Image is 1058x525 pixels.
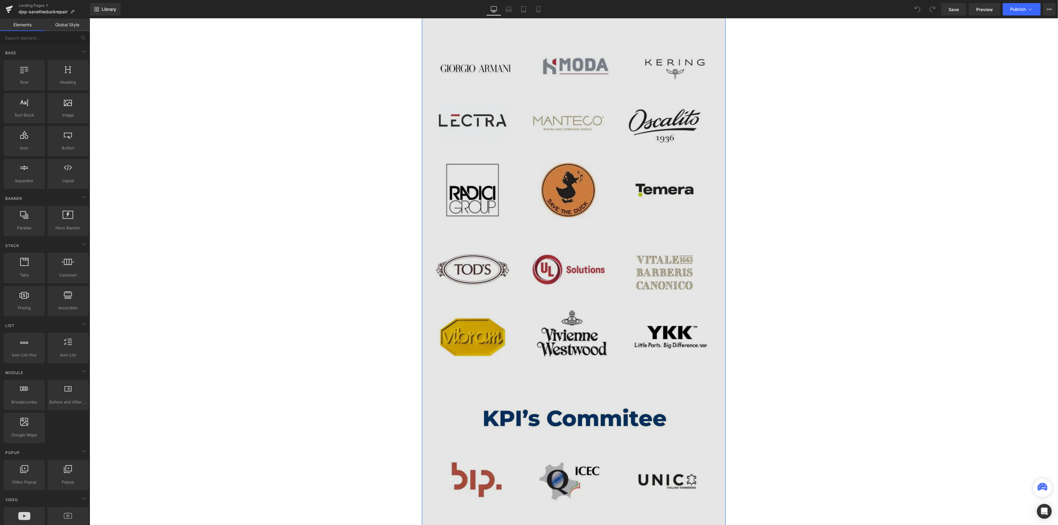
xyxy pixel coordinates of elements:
span: Heading [49,79,87,86]
span: Stack [5,243,20,249]
span: Liquid [49,178,87,184]
span: Icon [6,145,43,151]
span: dpp-savetheduckrepair [19,9,68,14]
button: More [1043,3,1056,15]
span: Before and After Images [49,399,87,405]
span: Popup [49,479,87,485]
button: Redo [926,3,939,15]
span: Hero Banner [49,225,87,231]
a: Desktop [486,3,501,15]
span: Pricing [6,305,43,311]
span: Row [6,79,43,86]
a: Global Style [45,19,90,31]
span: Accordion [49,305,87,311]
span: Parallax [6,225,43,231]
span: Button [49,145,87,151]
a: Tablet [516,3,531,15]
span: Text Block [6,112,43,118]
button: Undo [911,3,924,15]
a: New Library [90,3,121,15]
span: Video Popup [6,479,43,485]
span: Breadcrumbs [6,399,43,405]
span: Library [102,7,116,12]
span: Save [949,6,959,13]
div: Open Intercom Messenger [1037,504,1052,519]
span: Publish [1010,7,1026,12]
button: Publish [1003,3,1041,15]
span: Icon List Hoz [6,352,43,358]
span: Popup [5,450,20,456]
a: Landing Pages [19,3,90,8]
span: List [5,323,15,329]
span: Banner [5,196,23,201]
span: Tabs [6,272,43,278]
a: Mobile [531,3,546,15]
span: Image [49,112,87,118]
span: Carousel [49,272,87,278]
a: Laptop [501,3,516,15]
span: Module [5,370,24,376]
a: Preview [969,3,1000,15]
span: Google Maps [6,432,43,438]
span: Video [5,497,19,503]
span: Icon List [49,352,87,358]
span: Preview [976,6,993,13]
span: Base [5,50,17,56]
span: Separator [6,178,43,184]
